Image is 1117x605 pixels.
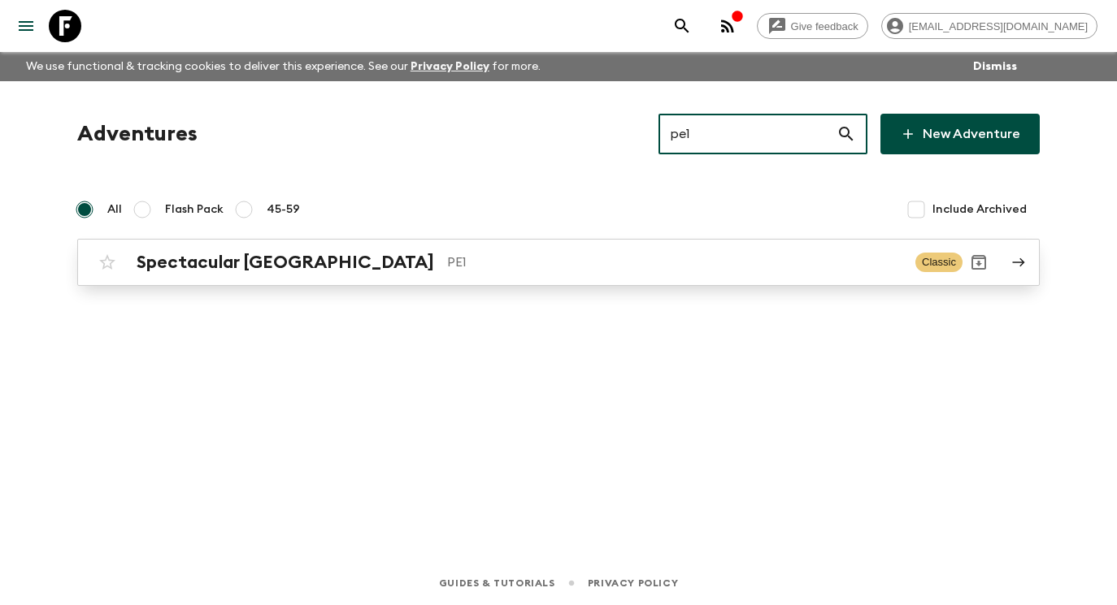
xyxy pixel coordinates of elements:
[915,253,963,272] span: Classic
[77,118,198,150] h1: Adventures
[880,114,1040,154] a: New Adventure
[107,201,122,218] span: All
[666,10,698,42] button: search adventures
[411,61,489,72] a: Privacy Policy
[439,574,555,592] a: Guides & Tutorials
[20,52,547,81] p: We use functional & tracking cookies to deliver this experience. See our for more.
[447,253,902,272] p: PE1
[588,574,678,592] a: Privacy Policy
[658,111,837,157] input: e.g. AR1, Argentina
[267,201,300,218] span: 45-59
[969,55,1021,78] button: Dismiss
[10,10,42,42] button: menu
[782,20,867,32] span: Give feedback
[900,20,1097,32] span: [EMAIL_ADDRESS][DOMAIN_NAME]
[165,201,224,218] span: Flash Pack
[757,13,868,39] a: Give feedback
[963,246,995,279] button: Archive
[137,252,434,273] h2: Spectacular [GEOGRAPHIC_DATA]
[77,239,1040,286] a: Spectacular [GEOGRAPHIC_DATA]PE1ClassicArchive
[881,13,1097,39] div: [EMAIL_ADDRESS][DOMAIN_NAME]
[932,201,1027,218] span: Include Archived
